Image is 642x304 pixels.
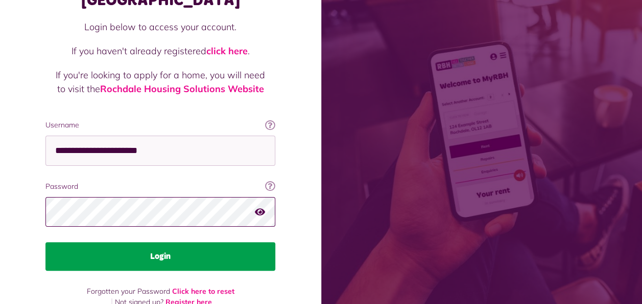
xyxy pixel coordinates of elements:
p: If you haven't already registered . [56,44,265,58]
span: Forgotten your Password [87,287,170,296]
a: click here [206,45,248,57]
a: Rochdale Housing Solutions Website [100,83,264,95]
label: Username [45,120,275,131]
label: Password [45,181,275,192]
p: Login below to access your account. [56,20,265,34]
a: Click here to reset [172,287,234,296]
p: If you're looking to apply for a home, you will need to visit the [56,68,265,96]
button: Login [45,242,275,271]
